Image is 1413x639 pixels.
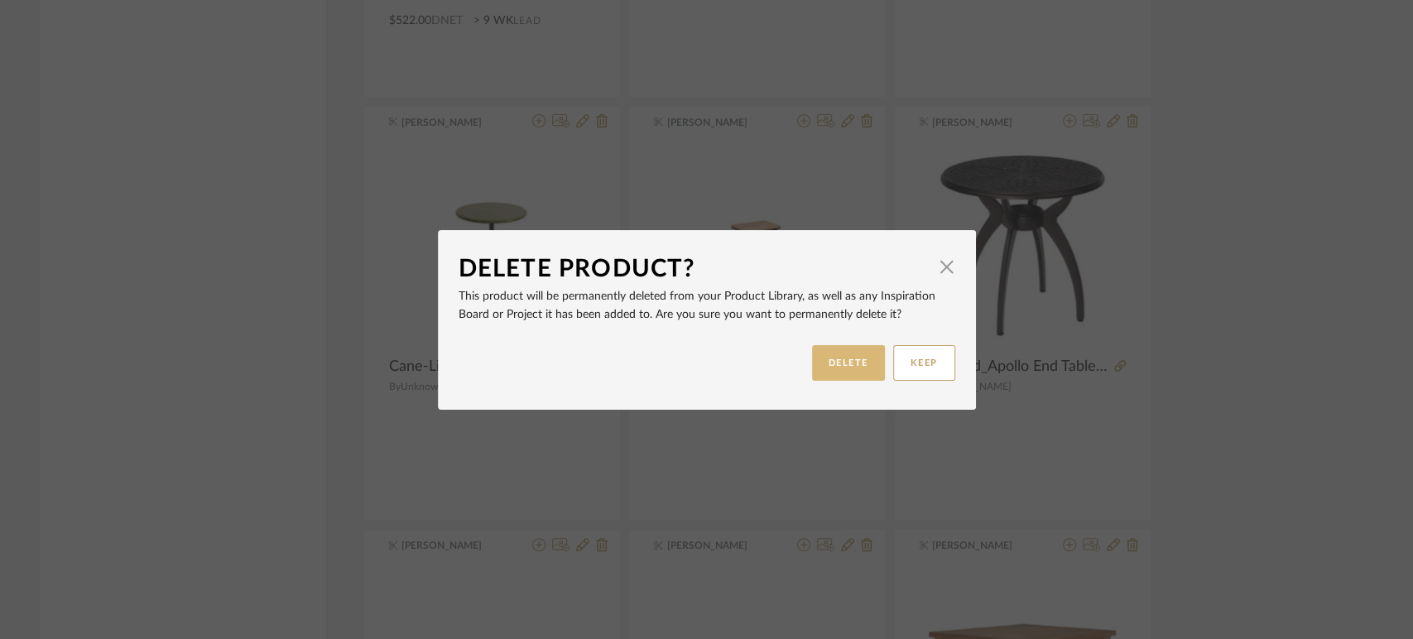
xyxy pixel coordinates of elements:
button: KEEP [893,345,955,381]
dialog-header: Delete Product? [459,251,955,287]
button: DELETE [812,345,885,381]
p: This product will be permanently deleted from your Product Library, as well as any Inspiration Bo... [459,287,955,324]
div: Delete Product? [459,251,930,287]
button: Close [930,251,964,284]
